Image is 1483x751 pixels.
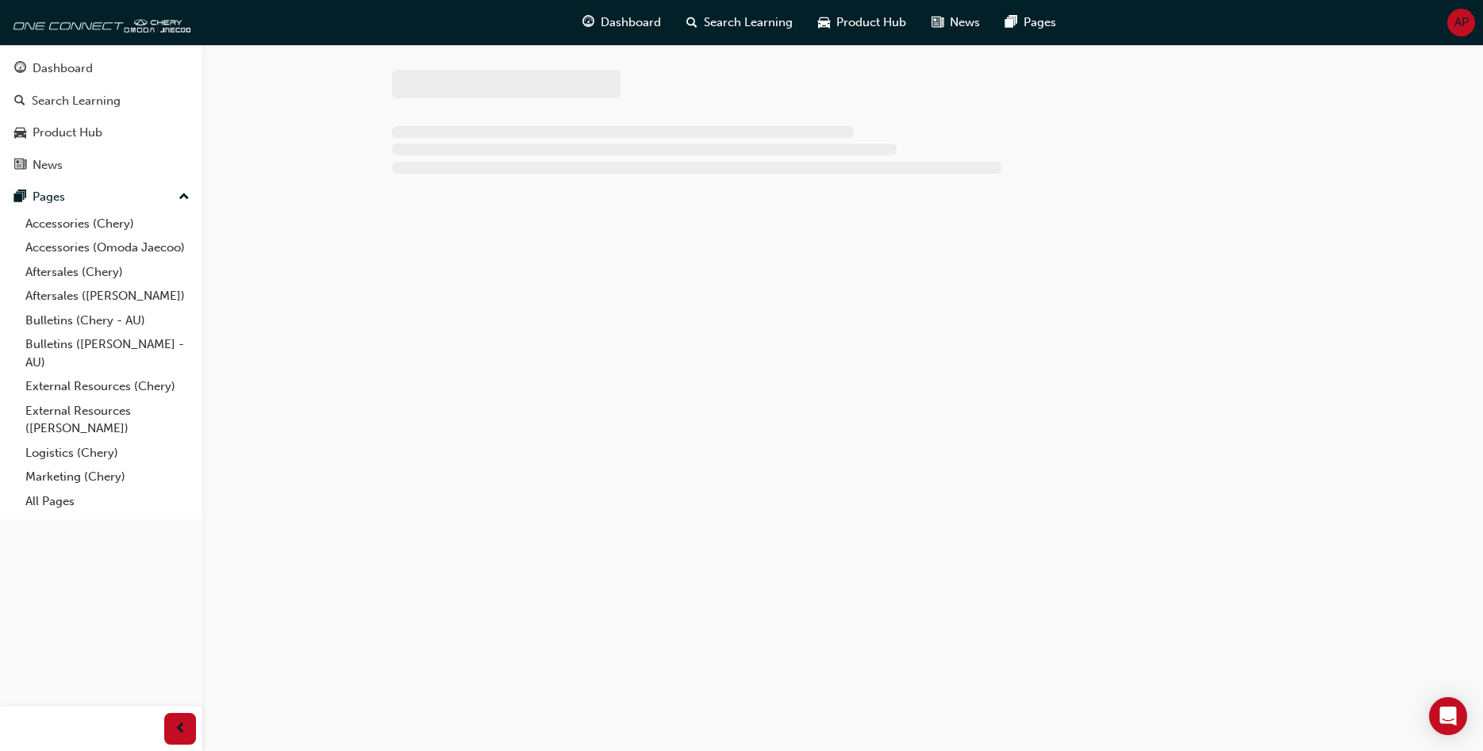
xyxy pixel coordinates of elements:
[6,182,196,212] button: Pages
[818,13,830,33] span: car-icon
[179,187,190,208] span: up-icon
[19,465,196,489] a: Marketing (Chery)
[8,6,190,38] img: oneconnect
[6,118,196,148] a: Product Hub
[919,6,993,39] a: news-iconNews
[6,86,196,116] a: Search Learning
[19,374,196,399] a: External Resources (Chery)
[950,13,980,32] span: News
[19,236,196,260] a: Accessories (Omoda Jaecoo)
[601,13,661,32] span: Dashboard
[14,62,26,76] span: guage-icon
[1429,697,1467,735] div: Open Intercom Messenger
[14,190,26,205] span: pages-icon
[993,6,1069,39] a: pages-iconPages
[19,399,196,441] a: External Resources ([PERSON_NAME])
[1024,13,1056,32] span: Pages
[19,441,196,466] a: Logistics (Chery)
[19,308,196,333] a: Bulletins (Chery - AU)
[582,13,594,33] span: guage-icon
[33,124,102,142] div: Product Hub
[19,332,196,374] a: Bulletins ([PERSON_NAME] - AU)
[19,284,196,308] a: Aftersales ([PERSON_NAME])
[6,151,196,180] a: News
[570,6,674,39] a: guage-iconDashboard
[6,51,196,182] button: DashboardSearch LearningProduct HubNews
[33,156,63,174] div: News
[932,13,943,33] span: news-icon
[33,188,65,206] div: Pages
[175,719,186,739] span: prev-icon
[6,54,196,83] a: Dashboard
[1454,13,1469,32] span: AP
[704,13,793,32] span: Search Learning
[1447,9,1475,36] button: AP
[14,159,26,173] span: news-icon
[33,59,93,78] div: Dashboard
[14,126,26,140] span: car-icon
[836,13,906,32] span: Product Hub
[1005,13,1017,33] span: pages-icon
[19,260,196,285] a: Aftersales (Chery)
[674,6,805,39] a: search-iconSearch Learning
[19,212,196,236] a: Accessories (Chery)
[14,94,25,109] span: search-icon
[19,489,196,514] a: All Pages
[32,92,121,110] div: Search Learning
[805,6,919,39] a: car-iconProduct Hub
[686,13,697,33] span: search-icon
